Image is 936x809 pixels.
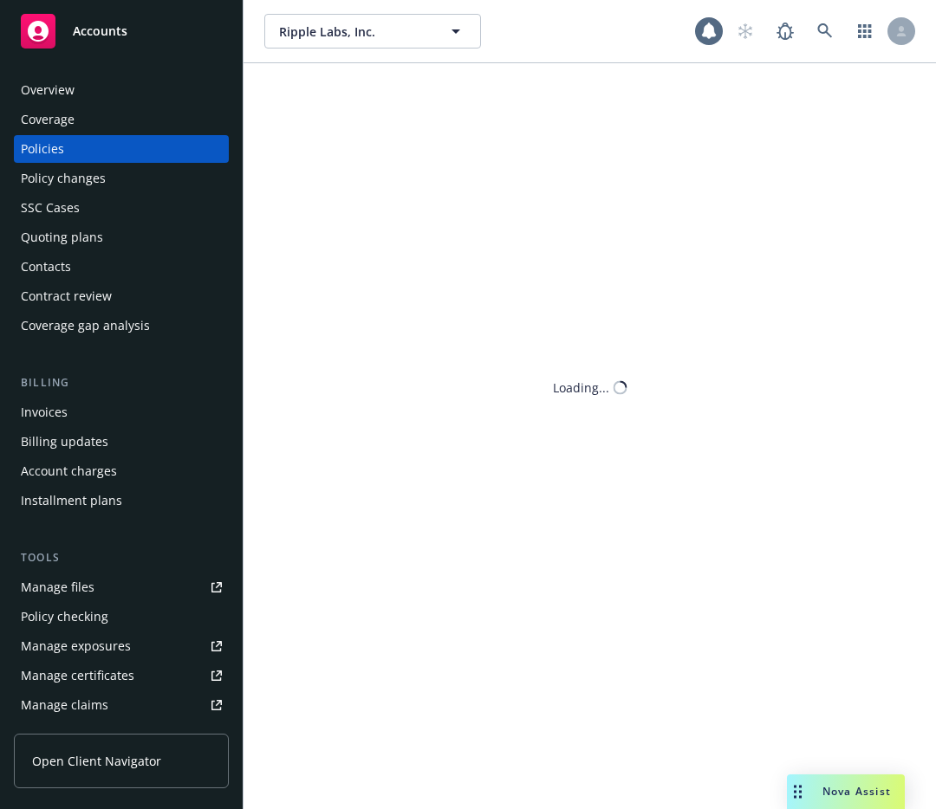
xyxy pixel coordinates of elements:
a: Coverage [14,106,229,133]
div: Contacts [21,253,71,281]
div: Coverage [21,106,75,133]
div: Policies [21,135,64,163]
div: Billing updates [21,428,108,456]
span: Ripple Labs, Inc. [279,23,429,41]
a: Manage claims [14,691,229,719]
div: Billing [14,374,229,392]
a: Installment plans [14,487,229,515]
div: Policy checking [21,603,108,631]
div: Loading... [553,379,609,397]
a: Policies [14,135,229,163]
a: Contacts [14,253,229,281]
a: Billing updates [14,428,229,456]
a: Invoices [14,398,229,426]
a: Policy changes [14,165,229,192]
div: Installment plans [21,487,122,515]
a: Overview [14,76,229,104]
a: Start snowing [728,14,763,49]
span: Accounts [73,24,127,38]
div: Manage claims [21,691,108,719]
div: Coverage gap analysis [21,312,150,340]
div: Overview [21,76,75,104]
a: Policy checking [14,603,229,631]
div: Contract review [21,282,112,310]
div: SSC Cases [21,194,80,222]
a: Accounts [14,7,229,55]
a: Report a Bug [768,14,803,49]
div: Manage certificates [21,662,134,689]
a: Account charges [14,457,229,485]
a: Coverage gap analysis [14,312,229,340]
a: SSC Cases [14,194,229,222]
div: Manage exposures [21,632,131,660]
span: Nova Assist [822,784,891,799]
div: Invoices [21,398,68,426]
div: Manage files [21,573,94,601]
div: Quoting plans [21,223,103,251]
a: Contract review [14,282,229,310]
div: Account charges [21,457,117,485]
button: Nova Assist [787,774,905,809]
div: Drag to move [787,774,809,809]
div: Policy changes [21,165,106,192]
a: Search [808,14,842,49]
button: Ripple Labs, Inc. [264,14,481,49]
a: Quoting plans [14,223,229,251]
a: Manage files [14,573,229,601]
a: Switch app [848,14,882,49]
a: Manage exposures [14,632,229,660]
a: Manage certificates [14,662,229,689]
div: Tools [14,549,229,566]
span: Open Client Navigator [32,752,161,770]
